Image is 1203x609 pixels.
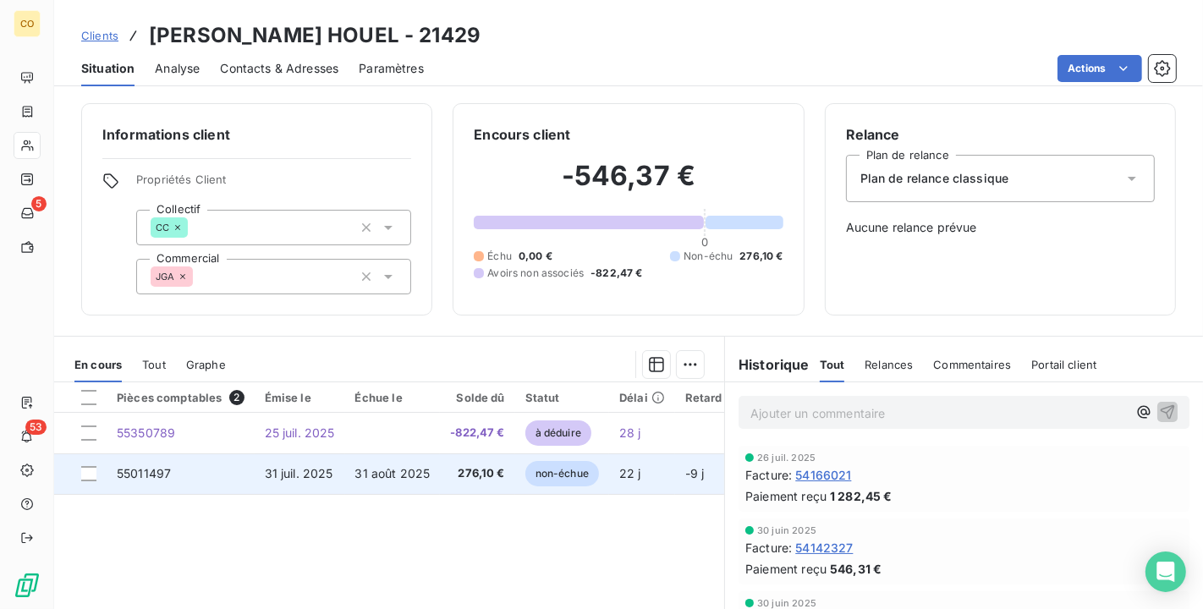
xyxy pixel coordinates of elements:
input: Ajouter une valeur [188,220,201,235]
span: non-échue [525,461,599,486]
h6: Encours client [474,124,570,145]
span: Non-échu [684,249,733,264]
span: -9 j [685,466,705,480]
span: Tout [142,358,166,371]
span: Échu [487,249,512,264]
span: 30 juin 2025 [757,598,816,608]
span: Aucune relance prévue [846,219,1155,236]
span: Graphe [186,358,226,371]
input: Ajouter une valeur [193,269,206,284]
span: Clients [81,29,118,42]
span: Facture : [745,539,792,557]
div: Émise le [265,391,335,404]
a: Clients [81,27,118,44]
span: 55011497 [117,466,171,480]
span: Relances [865,358,913,371]
span: 28 j [619,425,641,440]
div: Échue le [355,391,431,404]
span: Analyse [155,60,200,77]
span: à déduire [525,420,591,446]
span: Commentaires [933,358,1011,371]
span: Paiement reçu [745,560,827,578]
span: Propriétés Client [136,173,411,196]
h6: Informations client [102,124,411,145]
span: -822,47 € [591,266,642,281]
div: Délai [619,391,665,404]
span: 276,10 € [450,465,504,482]
span: 53 [25,420,47,435]
span: 5 [31,196,47,211]
span: 22 j [619,466,641,480]
span: 25 juil. 2025 [265,425,335,440]
div: Statut [525,391,599,404]
span: Situation [81,60,135,77]
span: 546,31 € [830,560,882,578]
h6: Historique [725,354,810,375]
span: Paramètres [359,60,424,77]
span: 0,00 € [519,249,552,264]
div: Open Intercom Messenger [1145,551,1186,592]
span: Plan de relance classique [860,170,1009,187]
button: Actions [1057,55,1142,82]
span: 31 août 2025 [355,466,431,480]
span: 31 juil. 2025 [265,466,333,480]
h3: [PERSON_NAME] HOUEL - 21429 [149,20,481,51]
span: 54166021 [795,466,851,484]
span: 54142327 [795,539,853,557]
h2: -546,37 € [474,159,783,210]
span: -822,47 € [450,425,504,442]
span: JGA [156,272,174,282]
span: 0 [701,235,708,249]
span: 26 juil. 2025 [757,453,816,463]
div: Pièces comptables [117,390,244,405]
span: Portail client [1031,358,1096,371]
span: 55350789 [117,425,175,440]
span: 1 282,45 € [830,487,893,505]
span: Paiement reçu [745,487,827,505]
span: CC [156,222,169,233]
span: Contacts & Adresses [220,60,338,77]
div: CO [14,10,41,37]
span: Avoirs non associés [487,266,584,281]
span: En cours [74,358,122,371]
a: 5 [14,200,40,227]
img: Logo LeanPay [14,572,41,599]
div: Retard [685,391,739,404]
div: Solde dû [450,391,504,404]
h6: Relance [846,124,1155,145]
span: Facture : [745,466,792,484]
span: Tout [820,358,845,371]
span: 2 [229,390,244,405]
span: 276,10 € [739,249,783,264]
span: 30 juin 2025 [757,525,816,535]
